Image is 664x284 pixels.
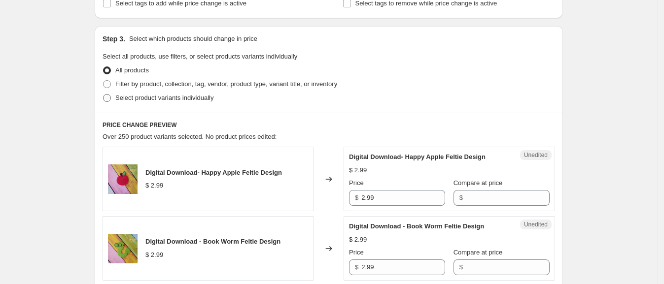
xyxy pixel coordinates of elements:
[145,250,163,260] div: $ 2.99
[355,194,358,201] span: $
[349,249,364,256] span: Price
[115,94,213,101] span: Select product variants individually
[349,153,486,160] span: Digital Download- Happy Apple Feltie Design
[524,151,548,159] span: Unedited
[145,169,282,176] span: Digital Download- Happy Apple Feltie Design
[355,263,358,271] span: $
[108,164,138,194] img: 0703ae3b8f89cffc4dbb073bfff7d1b9_80x.jpeg
[103,53,297,60] span: Select all products, use filters, or select products variants individually
[459,194,463,201] span: $
[349,165,367,175] div: $ 2.99
[349,179,364,187] span: Price
[108,234,138,263] img: 9a0d73a05fc6823393c6e8ac4e4c4acb_80x.jpeg
[103,121,555,129] h6: PRICE CHANGE PREVIEW
[145,238,280,245] span: Digital Download - Book Worm Feltie Design
[454,249,503,256] span: Compare at price
[115,80,337,88] span: Filter by product, collection, tag, vendor, product type, variant title, or inventory
[459,263,463,271] span: $
[349,222,484,230] span: Digital Download - Book Worm Feltie Design
[145,181,163,190] div: $ 2.99
[103,133,277,140] span: Over 250 product variants selected. No product prices edited:
[454,179,503,187] span: Compare at price
[129,34,257,44] p: Select which products should change in price
[103,34,125,44] h2: Step 3.
[115,66,149,74] span: All products
[524,221,548,228] span: Unedited
[349,235,367,245] div: $ 2.99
